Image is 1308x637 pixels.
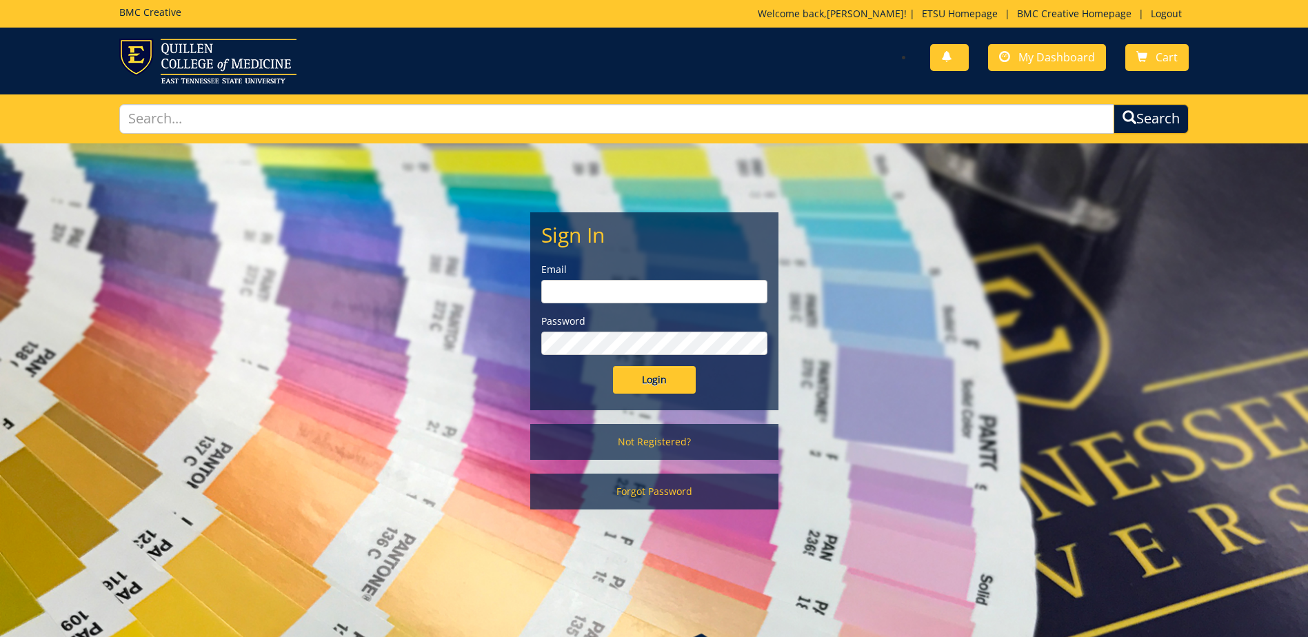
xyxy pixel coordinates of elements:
[758,7,1189,21] p: Welcome back, ! | | |
[541,223,767,246] h2: Sign In
[1125,44,1189,71] a: Cart
[613,366,696,394] input: Login
[1114,104,1189,134] button: Search
[541,314,767,328] label: Password
[119,7,181,17] h5: BMC Creative
[1156,50,1178,65] span: Cart
[915,7,1005,20] a: ETSU Homepage
[1018,50,1095,65] span: My Dashboard
[541,263,767,276] label: Email
[530,424,778,460] a: Not Registered?
[119,39,296,83] img: ETSU logo
[1010,7,1138,20] a: BMC Creative Homepage
[1144,7,1189,20] a: Logout
[530,474,778,509] a: Forgot Password
[988,44,1106,71] a: My Dashboard
[827,7,904,20] a: [PERSON_NAME]
[119,104,1114,134] input: Search...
